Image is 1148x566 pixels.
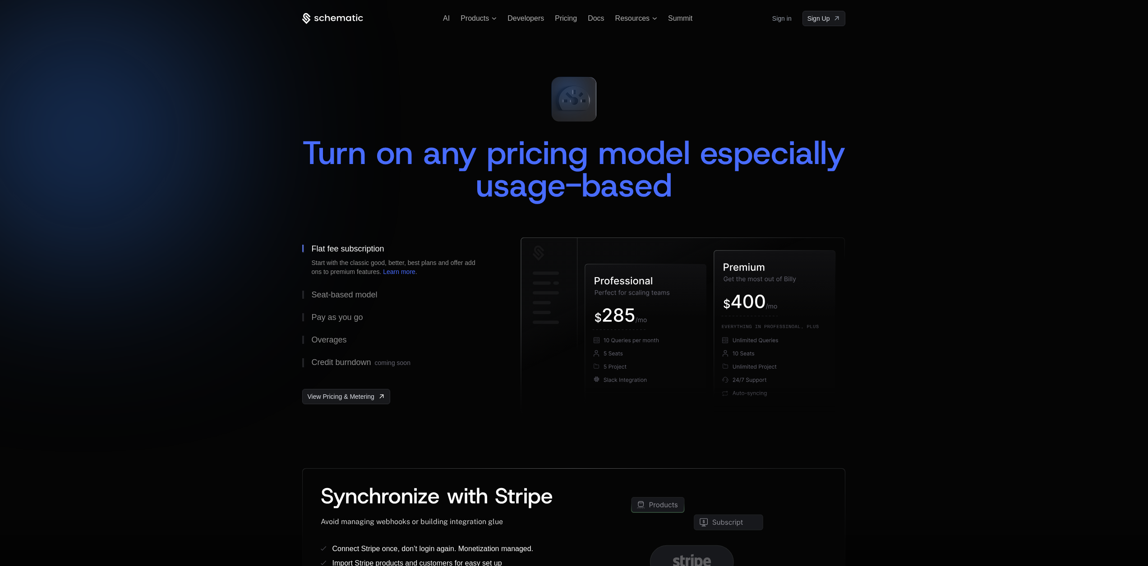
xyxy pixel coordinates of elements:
span: Products [461,14,489,23]
span: Synchronize with Stripe [321,481,553,510]
a: [object Object],[object Object] [302,389,390,404]
span: Connect Stripe once, don’t login again. Monetization managed. [332,545,533,552]
a: Learn more [383,268,415,275]
a: Summit [668,14,692,22]
a: Sign in [772,11,792,26]
span: Avoid managing webhooks or building integration glue [321,517,503,526]
a: Docs [588,14,604,22]
a: Pricing [555,14,577,22]
button: Credit burndowncoming soon [302,351,492,374]
div: Flat fee subscription [311,245,384,253]
g: 400 [732,295,765,308]
g: 285 [603,308,635,322]
span: coming soon [375,359,410,366]
button: Pay as you go [302,306,492,329]
span: Sign Up [807,14,830,23]
a: [object Object] [802,11,846,26]
div: Pay as you go [311,313,363,321]
a: AI [443,14,450,22]
div: Credit burndown [311,358,410,367]
span: Resources [615,14,650,23]
div: Start with the classic good, better, best plans and offer add ons to premium features. . [311,258,483,276]
button: Flat fee subscriptionStart with the classic good, better, best plans and offer add ons to premium... [302,237,492,283]
button: Overages [302,329,492,351]
div: Overages [311,336,346,344]
button: Seat-based model [302,283,492,306]
div: Seat-based model [311,291,377,299]
a: Developers [507,14,544,22]
span: View Pricing & Metering [307,392,374,401]
span: Turn on any pricing model especially usage-based [302,131,855,207]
